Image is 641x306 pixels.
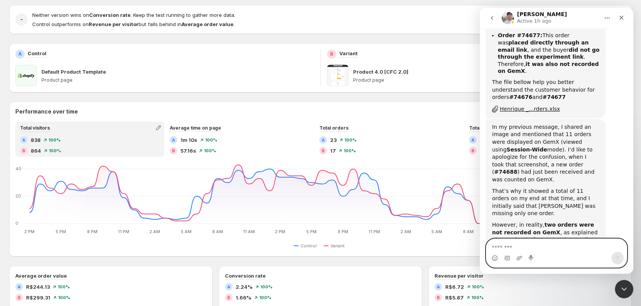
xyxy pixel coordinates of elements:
[58,295,70,300] span: 100 %
[480,8,633,274] iframe: Intercom live chat
[259,295,271,300] span: 100 %
[32,12,235,18] span: Neither version wins on . Keep the test running to gather more data.
[15,193,21,199] text: 20
[243,229,255,234] text: 11 AM
[15,65,37,86] img: Default Product Template
[41,77,314,83] p: Product page
[20,16,23,23] h2: -
[434,272,484,280] h3: Revenue per visitor
[330,243,345,249] span: Variant
[26,283,50,291] span: R$244.13
[22,138,25,142] h2: A
[118,229,129,234] text: 11 PM
[615,280,633,298] iframe: Intercom live chat
[87,229,97,234] text: 8 PM
[49,148,61,153] span: 100 %
[149,229,160,234] text: 2 AM
[204,148,216,153] span: 100 %
[28,49,46,57] p: Control
[338,229,348,234] text: 8 PM
[227,295,230,300] h2: B
[205,138,217,142] span: 100 %
[344,148,356,153] span: 100 %
[344,138,357,142] span: 100 %
[18,295,21,300] h2: B
[445,283,464,291] span: R$6.72
[15,272,67,280] h3: Average order value
[31,136,41,144] span: 838
[225,272,266,280] h3: Conversion rate
[353,68,408,76] p: Product 4.0 [CFC 2.0]
[294,241,320,250] button: Control
[236,283,253,291] span: 2.24%
[463,229,474,234] text: 8 AM
[330,136,337,144] span: 23
[301,243,317,249] span: Control
[445,294,464,301] span: R$5.87
[15,108,626,115] h2: Performance over time
[15,166,21,171] text: 40
[89,12,131,18] strong: Conversion rate
[236,294,251,301] span: 1.66%
[212,229,223,234] text: 8 AM
[172,138,175,142] h2: A
[48,138,61,142] span: 100 %
[471,138,474,142] h2: A
[260,285,273,289] span: 100 %
[368,229,380,234] text: 11 PM
[180,136,197,144] span: 1m 10s
[22,148,25,153] h2: B
[306,229,317,234] text: 5 PM
[32,21,235,27] span: Control outperforms on but falls behind in .
[471,295,484,300] span: 100 %
[227,285,230,289] h2: A
[56,229,66,234] text: 5 PM
[58,285,70,289] span: 100 %
[20,125,50,131] span: Total visitors
[324,241,348,250] button: Variant
[339,49,358,57] p: Variant
[327,65,349,86] img: Product 4.0 [CFC 2.0]
[170,125,221,131] span: Average time on page
[41,68,106,76] p: Default Product Template
[275,229,285,234] text: 2 PM
[31,147,41,155] span: 864
[330,51,333,57] h2: B
[471,148,474,153] h2: B
[319,125,349,131] span: Total orders
[431,229,442,234] text: 5 AM
[322,148,325,153] h2: B
[18,285,21,289] h2: A
[181,229,192,234] text: 5 AM
[469,125,502,131] span: Total revenue
[89,21,139,27] strong: Revenue per visitor
[330,147,336,155] span: 17
[437,285,440,289] h2: A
